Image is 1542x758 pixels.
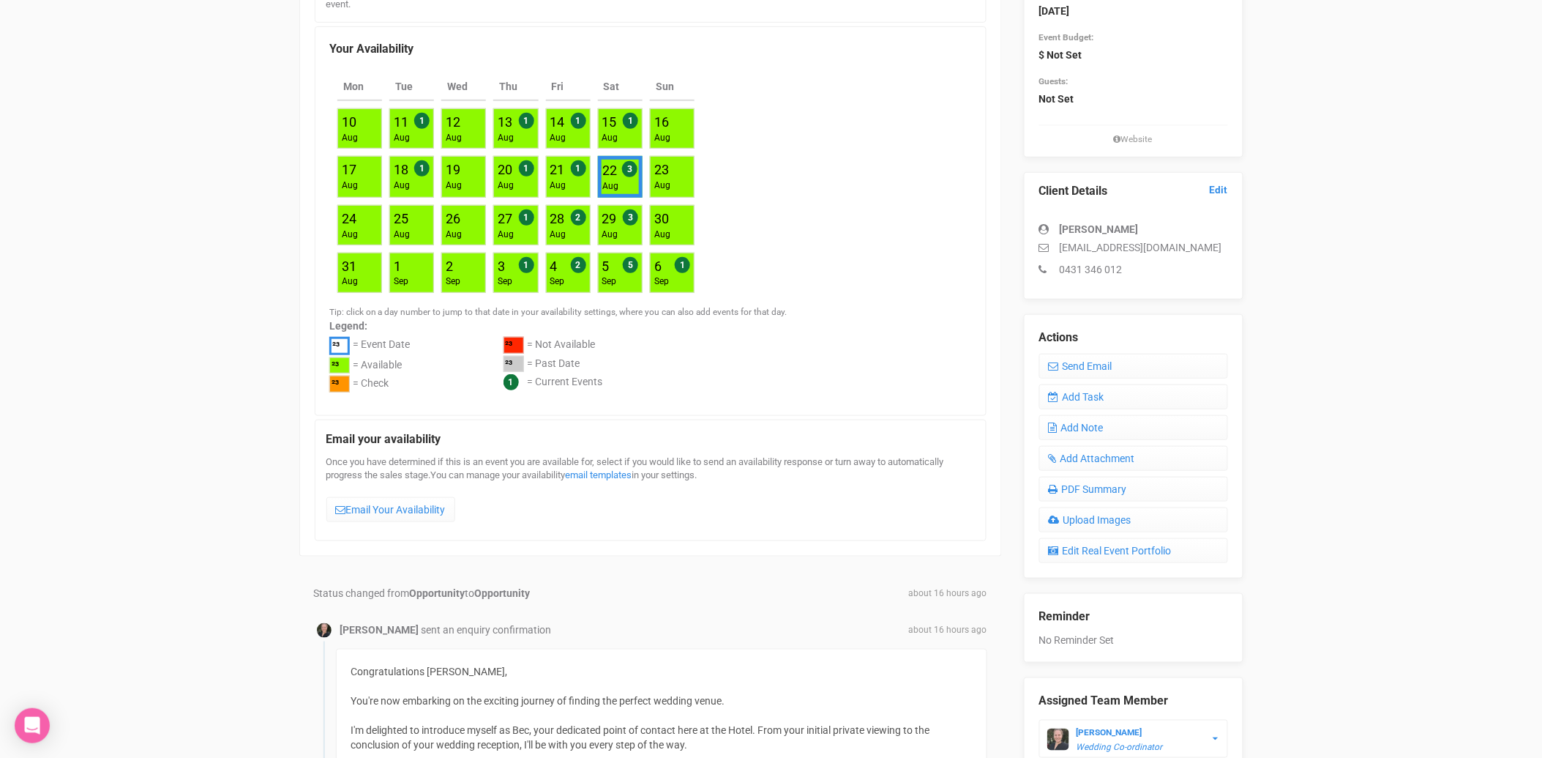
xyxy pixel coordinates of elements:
a: 21 [550,162,565,177]
small: Event Budget: [1039,32,1094,42]
small: Tip: click on a day number to jump to that date in your availability settings, where you can also... [329,307,787,317]
legend: Email your availability [326,431,975,448]
div: Aug [446,179,462,192]
a: 23 [654,162,669,177]
div: = Not Available [527,337,595,356]
strong: Not Set [1039,93,1074,105]
a: Edit Real Event Portfolio [1039,538,1228,563]
div: Sep [498,275,512,288]
div: ²³ [504,337,524,354]
img: open-uri20250213-2-1m688p0 [317,623,332,638]
legend: Reminder [1039,609,1228,625]
label: Legend: [329,319,972,333]
th: Wed [441,73,486,101]
a: Edit [1210,183,1228,197]
span: 1 [519,209,534,226]
a: 24 [342,211,356,226]
div: Aug [602,228,618,241]
span: 1 [519,160,534,177]
th: Thu [493,73,538,101]
a: 2 [446,259,453,274]
div: Aug [654,228,670,241]
a: 1 [394,259,401,274]
a: 15 [602,114,617,130]
a: 3 [498,259,505,274]
div: Open Intercom Messenger [15,708,50,743]
a: 29 [602,211,617,226]
span: 2 [571,209,586,226]
a: 28 [550,211,565,226]
a: 4 [550,259,558,274]
strong: [PERSON_NAME] [1077,727,1142,737]
span: 1 [414,113,430,129]
legend: Assigned Team Member [1039,693,1228,710]
div: Aug [550,132,566,144]
a: 22 [603,163,618,178]
strong: Opportunity [410,587,465,599]
th: Tue [389,73,434,101]
div: Aug [654,179,670,192]
div: Aug [498,228,514,241]
span: 3 [623,209,638,226]
div: Aug [394,179,410,192]
div: = Past Date [527,356,580,375]
span: about 16 hours ago [909,624,987,636]
a: 18 [394,162,408,177]
a: 17 [342,162,356,177]
a: 11 [394,114,408,130]
div: ²³ [329,337,350,355]
span: 3 [622,161,637,177]
div: ²³ [329,357,350,374]
legend: Client Details [1039,183,1228,200]
div: = Event Date [353,337,410,357]
div: = Available [353,357,402,376]
a: 10 [342,114,356,130]
span: 1 [414,160,430,177]
button: [PERSON_NAME] Wedding Co-ordinator [1039,720,1228,758]
span: 1 [623,113,638,129]
span: 1 [519,257,534,273]
div: Once you have determined if this is an event you are available for, select if you would like to s... [326,456,975,530]
a: 30 [654,211,669,226]
span: 1 [519,113,534,129]
div: Sep [602,275,617,288]
div: Aug [446,132,462,144]
small: Guests: [1039,76,1068,86]
p: [EMAIL_ADDRESS][DOMAIN_NAME] [1039,240,1228,255]
span: sent an enquiry confirmation [422,624,552,636]
div: Aug [394,132,410,144]
a: 12 [446,114,460,130]
a: Email Your Availability [326,497,455,522]
div: Aug [498,132,514,144]
div: Aug [602,132,618,144]
div: Aug [394,228,410,241]
span: 2 [571,257,586,273]
span: You can manage your availability in your settings. [431,469,697,480]
div: ²³ [329,376,350,393]
th: Sat [598,73,643,101]
div: Aug [550,179,566,192]
div: Aug [654,132,670,144]
a: Add Task [1039,384,1228,409]
div: Aug [342,132,358,144]
a: 16 [654,114,669,130]
a: 19 [446,162,460,177]
span: about 16 hours ago [909,587,987,600]
span: 1 [571,160,586,177]
a: 6 [654,259,662,274]
a: Add Note [1039,415,1228,440]
strong: $ Not Set [1039,49,1082,61]
div: Aug [342,179,358,192]
span: 1 [504,374,519,390]
a: 27 [498,211,512,226]
a: Send Email [1039,354,1228,379]
span: 1 [571,113,586,129]
a: 13 [498,114,512,130]
div: Sep [654,275,669,288]
p: 0431 346 012 [1039,262,1228,277]
div: Sep [446,275,460,288]
a: 26 [446,211,460,226]
a: 25 [394,211,408,226]
a: Add Attachment [1039,446,1228,471]
div: Aug [342,275,358,288]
